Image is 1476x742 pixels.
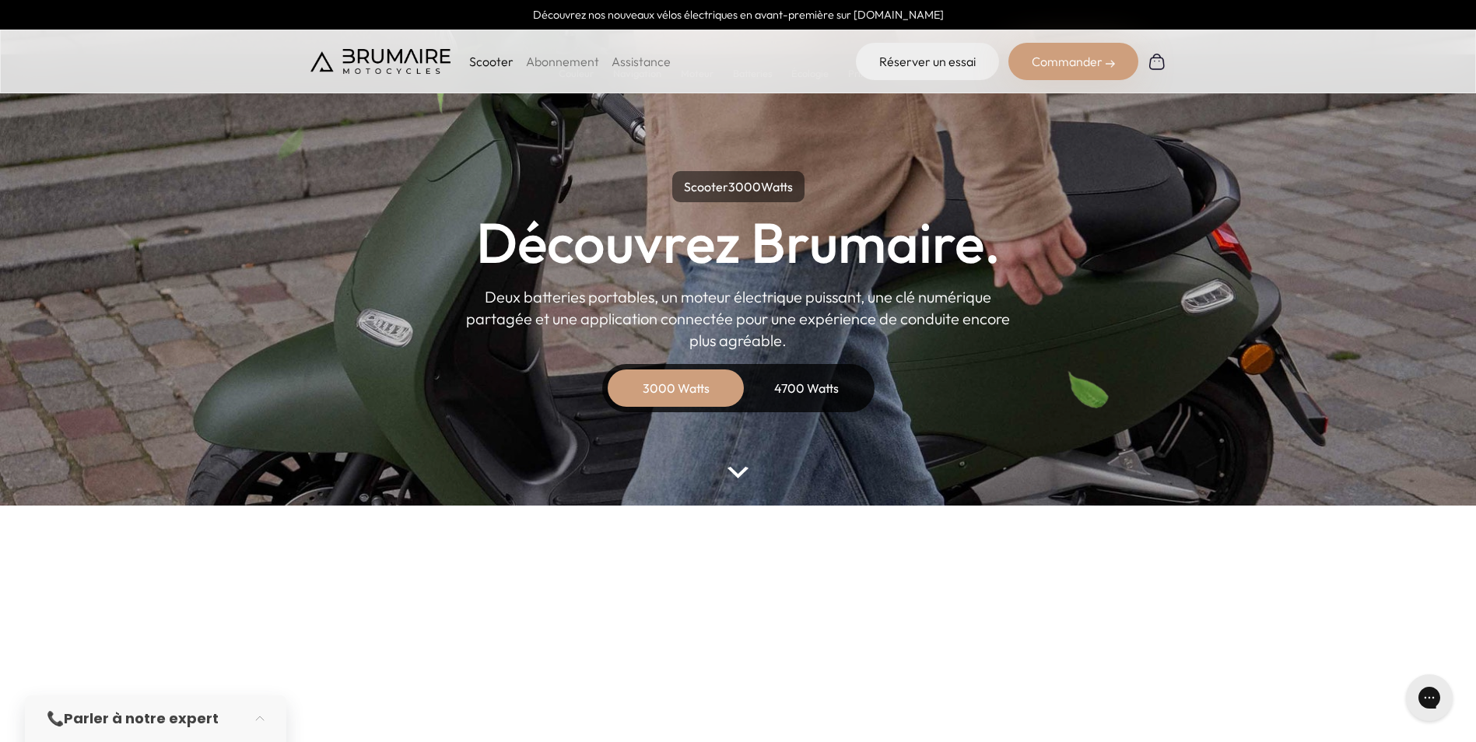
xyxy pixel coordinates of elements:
a: Réserver un essai [856,43,999,80]
span: 3000 [728,179,761,194]
div: 3000 Watts [614,369,738,407]
img: Panier [1148,52,1166,71]
p: Scooter [469,52,514,71]
iframe: Gorgias live chat messenger [1398,669,1460,726]
a: Abonnement [526,54,599,69]
h1: Découvrez Brumaire. [476,215,1001,271]
div: 4700 Watts [745,369,869,407]
img: Brumaire Motocycles [310,49,451,74]
img: arrow-bottom.png [727,467,748,478]
img: right-arrow-2.png [1106,59,1115,68]
p: Scooter Watts [672,171,805,202]
div: Commander [1008,43,1138,80]
p: Deux batteries portables, un moteur électrique puissant, une clé numérique partagée et une applic... [466,286,1011,352]
a: Assistance [612,54,671,69]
